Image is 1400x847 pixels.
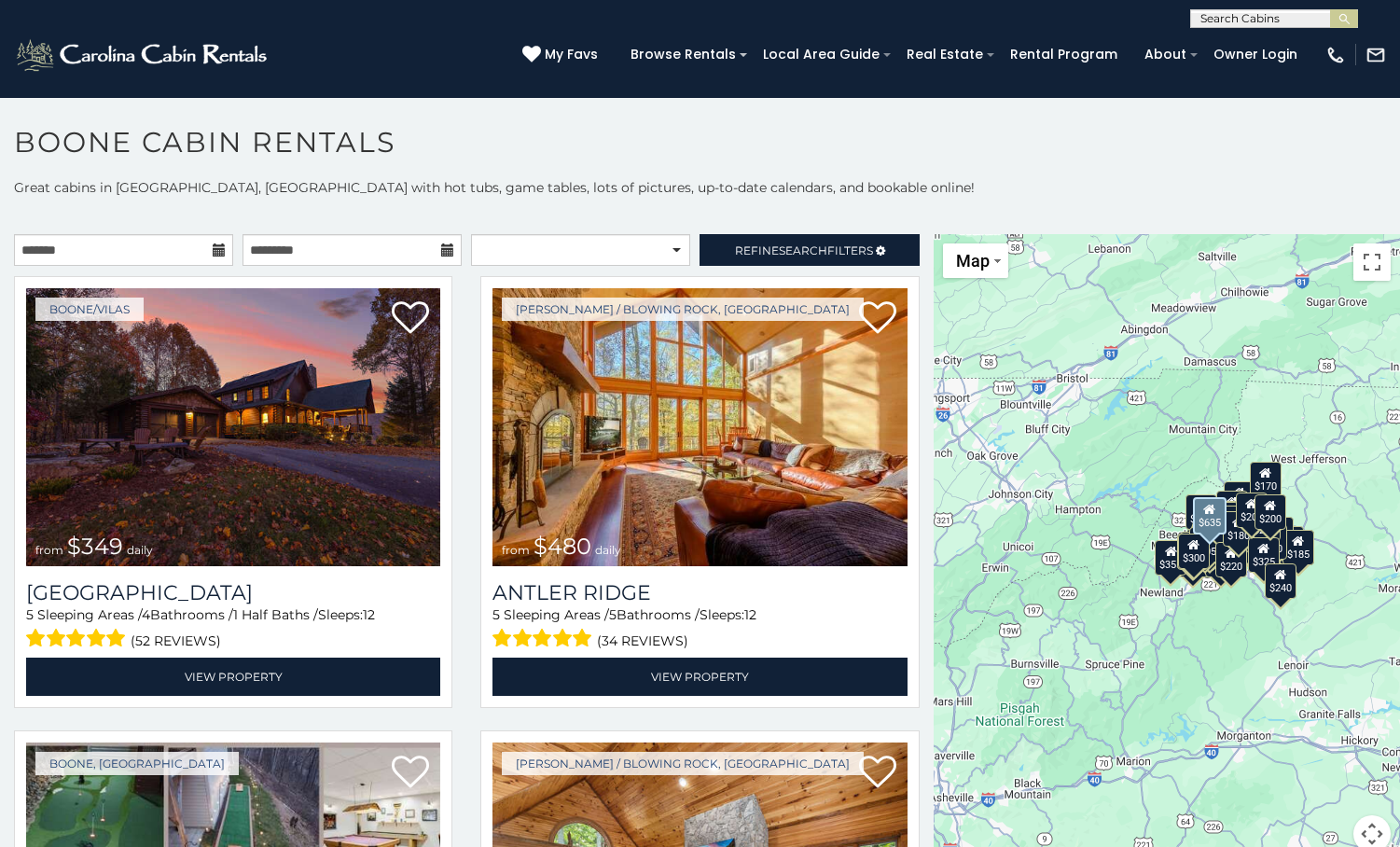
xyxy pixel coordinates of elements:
[1249,462,1281,497] div: $170
[700,234,919,266] a: RefineSearchFilters
[1155,540,1186,576] div: $355
[26,605,440,653] div: Sleeping Areas / Bathrooms / Sleeps:
[127,543,153,557] span: daily
[1222,511,1254,547] div: $180
[492,605,907,653] div: Sleeping Areas / Bathrooms / Sleeps:
[1178,533,1210,568] div: $300
[534,533,591,560] span: $480
[1235,492,1267,527] div: $205
[492,658,907,696] a: View Property
[1001,40,1127,69] a: Rental Program
[597,629,688,653] span: (34 reviews)
[502,543,530,557] span: from
[35,298,144,321] a: Boone/Vilas
[26,606,34,623] span: 5
[35,752,239,775] a: Boone, [GEOGRAPHIC_DATA]
[233,606,318,623] span: 1 Half Baths /
[363,606,375,623] span: 12
[26,288,440,566] img: Diamond Creek Lodge
[35,543,63,557] span: from
[26,658,440,696] a: View Property
[859,754,896,793] a: Add to favorites
[142,606,150,623] span: 4
[1193,497,1227,535] div: $635
[735,243,873,257] span: Refine Filters
[1282,530,1314,565] div: $185
[1177,534,1209,569] div: $436
[502,752,864,775] a: [PERSON_NAME] / Blowing Rock, [GEOGRAPHIC_DATA]
[14,36,272,74] img: White-1-2.png
[1177,542,1209,577] div: $345
[131,629,221,653] span: (52 reviews)
[492,288,907,566] img: Antler Ridge
[609,606,617,623] span: 5
[744,606,756,623] span: 12
[492,288,907,566] a: Antler Ridge from $480 daily
[26,288,440,566] a: Diamond Creek Lodge from $349 daily
[1325,45,1346,65] img: phone-regular-white.png
[492,606,500,623] span: 5
[859,299,896,339] a: Add to favorites
[26,580,440,605] a: [GEOGRAPHIC_DATA]
[1214,541,1246,576] div: $220
[943,243,1008,278] button: Change map style
[1135,40,1196,69] a: About
[1254,493,1285,529] div: $200
[392,299,429,339] a: Add to favorites
[545,45,598,64] span: My Favs
[897,40,992,69] a: Real Estate
[1216,490,1248,525] div: $320
[1255,523,1287,559] div: $220
[392,754,429,793] a: Add to favorites
[1204,40,1307,69] a: Owner Login
[1365,45,1386,65] img: mail-regular-white.png
[956,251,990,271] span: Map
[1185,493,1217,529] div: $305
[67,533,123,560] span: $349
[1224,480,1255,516] div: $525
[1353,243,1391,281] button: Toggle fullscreen view
[492,580,907,605] a: Antler Ridge
[502,298,864,321] a: [PERSON_NAME] / Blowing Rock, [GEOGRAPHIC_DATA]
[595,543,621,557] span: daily
[26,580,440,605] h3: Diamond Creek Lodge
[1247,536,1279,572] div: $325
[754,40,889,69] a: Local Area Guide
[779,243,827,257] span: Search
[1265,562,1296,598] div: $240
[522,45,603,65] a: My Favs
[621,40,745,69] a: Browse Rentals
